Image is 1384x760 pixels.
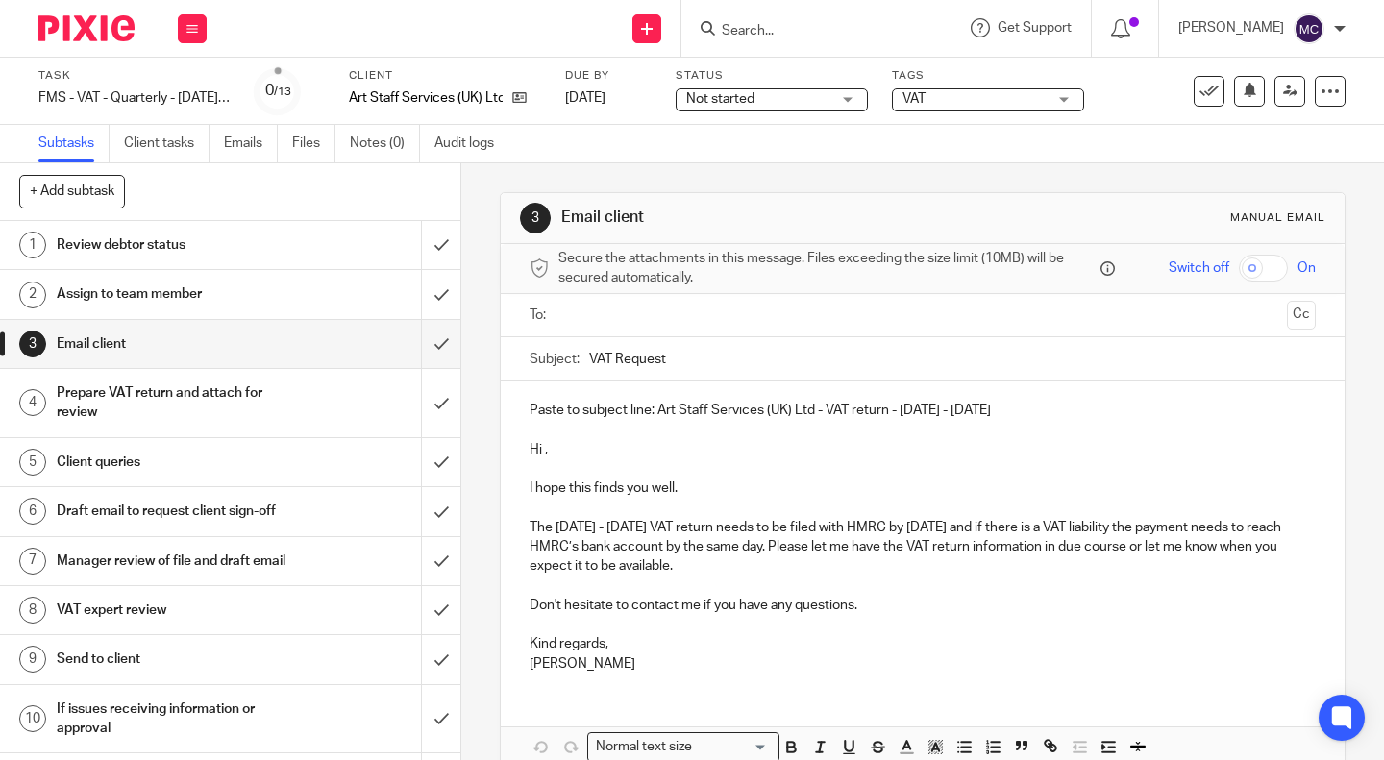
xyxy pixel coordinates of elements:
[38,88,231,108] div: FMS - VAT - Quarterly - [DATE] - [DATE]
[565,68,652,84] label: Due by
[720,23,893,40] input: Search
[19,232,46,258] div: 1
[350,125,420,162] a: Notes (0)
[19,389,46,416] div: 4
[19,646,46,673] div: 9
[38,88,231,108] div: FMS - VAT - Quarterly - July - September, 2025
[1178,18,1284,37] p: [PERSON_NAME]
[1297,258,1316,278] span: On
[530,401,1316,420] p: Paste to subject line: Art Staff Services (UK) Ltd - VAT return - [DATE] - [DATE]
[530,596,1316,615] p: Don't hesitate to contact me if you have any questions.
[530,440,1316,459] p: Hi ,
[19,175,125,208] button: + Add subtask
[57,497,287,526] h1: Draft email to request client sign-off
[530,518,1316,576] p: The [DATE] - [DATE] VAT return needs to be filed with HMRC by [DATE] and if there is a VAT liabil...
[592,737,697,757] span: Normal text size
[530,350,580,369] label: Subject:
[530,634,1316,653] p: Kind regards,
[38,15,135,41] img: Pixie
[349,88,503,108] p: Art Staff Services (UK) Ltd
[530,654,1316,674] p: [PERSON_NAME]
[902,92,926,106] span: VAT
[561,208,964,228] h1: Email client
[124,125,210,162] a: Client tasks
[19,705,46,732] div: 10
[19,548,46,575] div: 7
[565,91,605,105] span: [DATE]
[1230,210,1325,226] div: Manual email
[57,645,287,674] h1: Send to client
[57,330,287,358] h1: Email client
[57,547,287,576] h1: Manager review of file and draft email
[998,21,1072,35] span: Get Support
[57,448,287,477] h1: Client queries
[530,478,1316,498] p: I hope this finds you well.
[57,695,287,744] h1: If issues receiving information or approval
[274,86,291,97] small: /13
[558,249,1096,288] span: Secure the attachments in this message. Files exceeding the size limit (10MB) will be secured aut...
[224,125,278,162] a: Emails
[57,280,287,308] h1: Assign to team member
[265,80,291,102] div: 0
[19,597,46,624] div: 8
[1294,13,1324,44] img: svg%3E
[57,379,287,428] h1: Prepare VAT return and attach for review
[57,231,287,259] h1: Review debtor status
[1169,258,1229,278] span: Switch off
[38,68,231,84] label: Task
[676,68,868,84] label: Status
[1287,301,1316,330] button: Cc
[892,68,1084,84] label: Tags
[19,331,46,357] div: 3
[699,737,768,757] input: Search for option
[530,306,551,325] label: To:
[19,449,46,476] div: 5
[686,92,754,106] span: Not started
[520,203,551,233] div: 3
[19,282,46,308] div: 2
[38,125,110,162] a: Subtasks
[292,125,335,162] a: Files
[434,125,508,162] a: Audit logs
[57,596,287,625] h1: VAT expert review
[349,68,541,84] label: Client
[19,498,46,525] div: 6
